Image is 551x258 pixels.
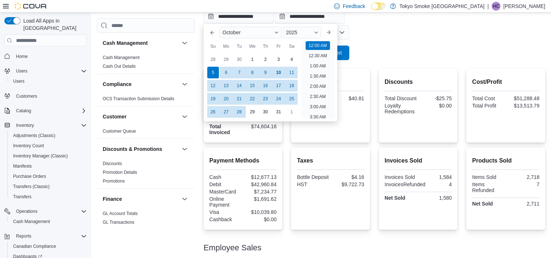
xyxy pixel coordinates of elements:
h2: Cost/Profit [472,78,539,86]
div: Tu [233,40,245,52]
div: October, 2025 [206,53,298,118]
div: day-28 [233,106,245,118]
span: Customers [13,91,87,101]
div: Bottle Deposit [297,174,329,180]
div: day-7 [233,67,245,78]
div: Sa [286,40,298,52]
span: Cash Management [10,217,87,226]
div: Online Payment [209,196,241,208]
div: Button. Open the month selector. October is currently selected. [220,27,282,38]
h3: Cash Management [103,39,148,47]
div: day-30 [233,54,245,65]
div: MasterCard [209,189,241,195]
div: $0.00 [420,103,452,109]
h2: Discounts [385,78,452,86]
button: Inventory [13,121,37,130]
button: Operations [1,206,90,216]
button: Inventory Manager (Classic) [7,151,90,161]
div: Visa [209,209,241,215]
button: Inventory Count [7,141,90,151]
div: 7 [507,181,539,187]
div: day-21 [233,93,245,105]
span: Operations [16,208,38,214]
div: day-24 [273,93,284,105]
div: Total Discount [385,95,417,101]
button: Catalog [13,106,34,115]
button: Users [1,66,90,76]
div: 1,584 [420,174,452,180]
span: OCS Transaction Submission Details [103,96,174,102]
div: Fr [273,40,284,52]
span: Home [13,51,87,60]
span: Transfers [10,192,87,201]
button: Home [1,51,90,61]
button: Discounts & Promotions [180,145,189,153]
div: day-2 [260,54,271,65]
span: Catalog [16,108,31,114]
h3: Employee Sales [204,243,261,252]
div: day-31 [273,106,284,118]
div: day-19 [207,93,219,105]
div: day-13 [220,80,232,91]
div: day-16 [260,80,271,91]
a: Home [13,52,31,61]
span: Reports [16,233,31,239]
span: Adjustments (Classic) [13,133,55,138]
span: Home [16,54,28,59]
div: Invoices Sold [385,174,417,180]
span: Inventory [16,122,34,128]
span: Adjustments (Classic) [10,131,87,140]
p: Tokyo Smoke [GEOGRAPHIC_DATA] [400,2,485,11]
div: day-3 [273,54,284,65]
div: Cash Management [97,53,195,74]
div: $0.00 [244,216,276,222]
div: $13,513.79 [507,103,539,109]
button: Manifests [7,161,90,171]
li: 2:00 AM [307,82,328,91]
div: Th [260,40,271,52]
button: Finance [103,195,179,203]
strong: Total Invoiced [209,124,230,135]
h3: Finance [103,195,122,203]
span: Feedback [343,3,365,10]
div: Cashback [209,216,241,222]
span: HC [493,2,499,11]
button: Customer [103,113,179,120]
h3: Discounts & Promotions [103,145,162,153]
div: Cash [209,174,241,180]
div: day-15 [247,80,258,91]
div: day-18 [286,80,298,91]
div: $74,604.16 [244,124,276,129]
p: [PERSON_NAME] [503,2,545,11]
div: day-27 [220,106,232,118]
button: Next month [323,27,334,38]
a: Promotion Details [103,170,137,175]
button: Canadian Compliance [7,241,90,251]
span: Operations [13,207,87,216]
span: Promotion Details [103,169,137,175]
div: 2,718 [507,174,539,180]
span: 2025 [286,30,297,35]
span: GL Account Totals [103,211,138,216]
span: Transfers (Classic) [10,182,87,191]
span: Purchase Orders [13,173,46,179]
button: Reports [1,231,90,241]
span: Manifests [10,162,87,171]
div: day-30 [260,106,271,118]
div: day-6 [220,67,232,78]
div: -$25.75 [420,95,452,101]
div: Button. Open the year selector. 2025 is currently selected. [283,27,321,38]
h2: Products Sold [472,156,539,165]
input: Press the down key to open a popover containing a calendar. [275,9,345,24]
a: Adjustments (Classic) [10,131,58,140]
li: 1:30 AM [307,72,328,81]
span: Load All Apps in [GEOGRAPHIC_DATA] [20,17,87,32]
a: Cash Out Details [103,64,136,69]
div: day-29 [220,54,232,65]
div: Items Sold [472,174,504,180]
ul: Time [301,41,334,118]
a: Transfers [10,192,34,201]
span: Canadian Compliance [10,242,87,251]
a: Cash Management [103,55,139,60]
div: day-1 [286,106,298,118]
